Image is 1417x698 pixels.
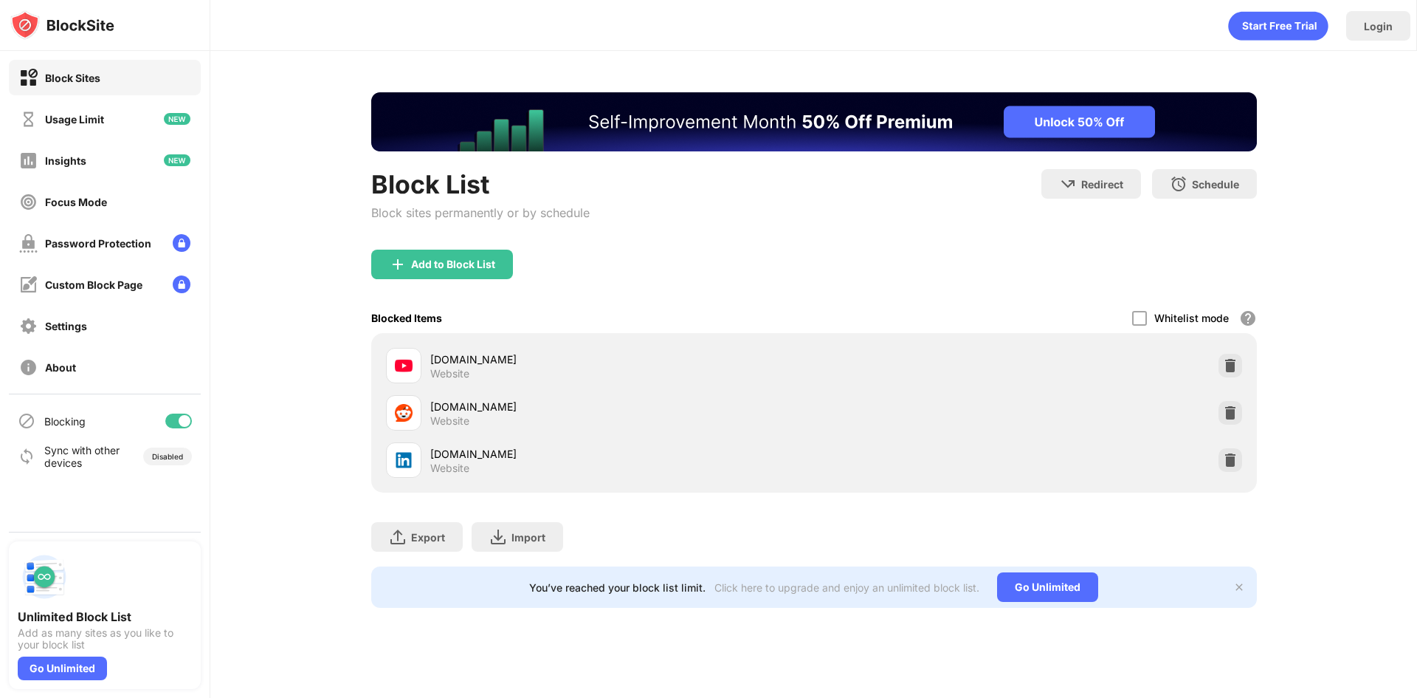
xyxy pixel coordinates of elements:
[395,451,413,469] img: favicons
[19,69,38,87] img: block-on.svg
[19,317,38,335] img: settings-off.svg
[371,205,590,220] div: Block sites permanently or by schedule
[371,169,590,199] div: Block List
[1192,178,1239,191] div: Schedule
[45,154,86,167] div: Insights
[18,609,192,624] div: Unlimited Block List
[45,196,107,208] div: Focus Mode
[18,627,192,651] div: Add as many sites as you like to your block list
[18,550,71,603] img: push-block-list.svg
[45,320,87,332] div: Settings
[1228,11,1328,41] div: animation
[511,531,545,544] div: Import
[411,531,445,544] div: Export
[45,72,100,84] div: Block Sites
[430,446,814,462] div: [DOMAIN_NAME]
[430,352,814,367] div: [DOMAIN_NAME]
[19,151,38,170] img: insights-off.svg
[714,581,979,594] div: Click here to upgrade and enjoy an unlimited block list.
[19,110,38,129] img: time-usage-off.svg
[430,414,469,428] div: Website
[19,276,38,294] img: customize-block-page-off.svg
[164,154,190,166] img: new-icon.svg
[395,404,413,422] img: favicons
[18,657,107,680] div: Go Unlimited
[1233,581,1245,593] img: x-button.svg
[371,92,1257,151] iframe: Banner
[411,259,495,270] div: Add to Block List
[19,358,38,377] img: about-off.svg
[152,452,183,461] div: Disabled
[430,399,814,414] div: [DOMAIN_NAME]
[44,444,120,469] div: Sync with other devices
[18,412,35,430] img: blocking-icon.svg
[430,367,469,380] div: Website
[10,10,114,40] img: logo-blocksite.svg
[18,448,35,465] img: sync-icon.svg
[395,357,413,374] img: favicons
[19,193,38,211] img: focus-off.svg
[997,572,1098,602] div: Go Unlimited
[1364,20,1393,32] div: Login
[45,278,142,291] div: Custom Block Page
[44,415,86,428] div: Blocking
[529,581,706,594] div: You’ve reached your block list limit.
[164,113,190,125] img: new-icon.svg
[45,237,151,250] div: Password Protection
[173,276,190,293] img: lock-menu.svg
[430,462,469,475] div: Website
[45,361,76,374] div: About
[371,312,442,324] div: Blocked Items
[173,234,190,252] img: lock-menu.svg
[45,113,104,126] div: Usage Limit
[1081,178,1123,191] div: Redirect
[1154,312,1229,324] div: Whitelist mode
[19,234,38,253] img: password-protection-off.svg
